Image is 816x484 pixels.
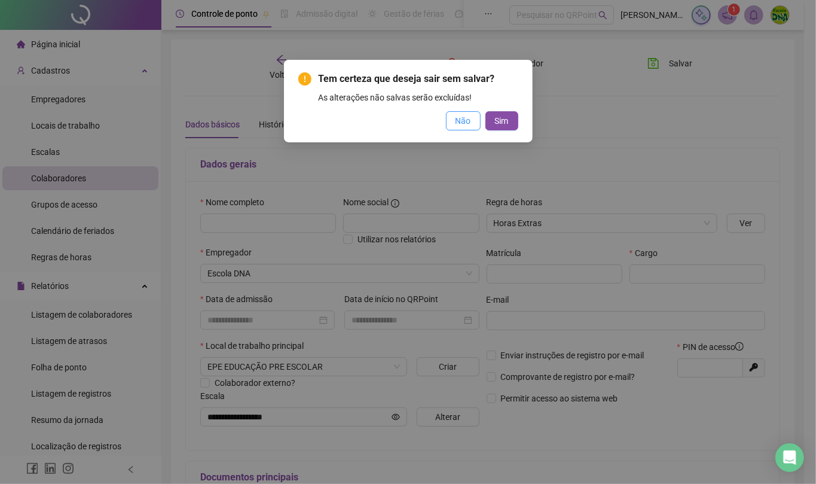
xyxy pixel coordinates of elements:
[456,114,471,127] span: Não
[775,443,804,472] div: Open Intercom Messenger
[495,114,509,127] span: Sim
[485,111,518,130] button: Sim
[319,73,495,84] span: Tem certeza que deseja sair sem salvar?
[319,93,472,102] span: As alterações não salvas serão excluídas!
[298,72,311,86] span: exclamation-circle
[446,111,481,130] button: Não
